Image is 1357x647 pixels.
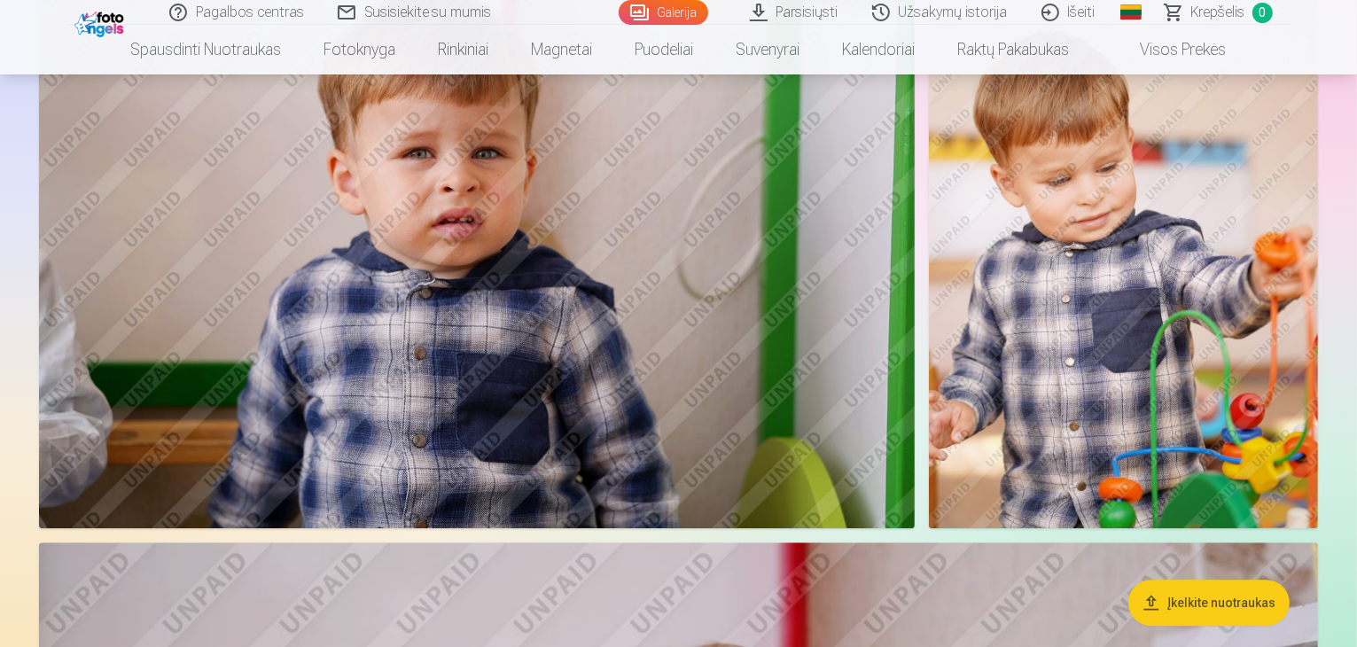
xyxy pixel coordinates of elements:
a: Kalendoriai [822,25,937,74]
a: Puodeliai [614,25,715,74]
img: /fa2 [74,7,129,37]
a: Fotoknyga [303,25,417,74]
button: Įkelkite nuotraukas [1128,580,1290,626]
a: Rinkiniai [417,25,511,74]
span: 0 [1252,3,1273,23]
a: Visos prekės [1091,25,1248,74]
span: Krepšelis [1191,2,1245,23]
a: Suvenyrai [715,25,822,74]
a: Magnetai [511,25,614,74]
a: Raktų pakabukas [937,25,1091,74]
a: Spausdinti nuotraukas [110,25,303,74]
